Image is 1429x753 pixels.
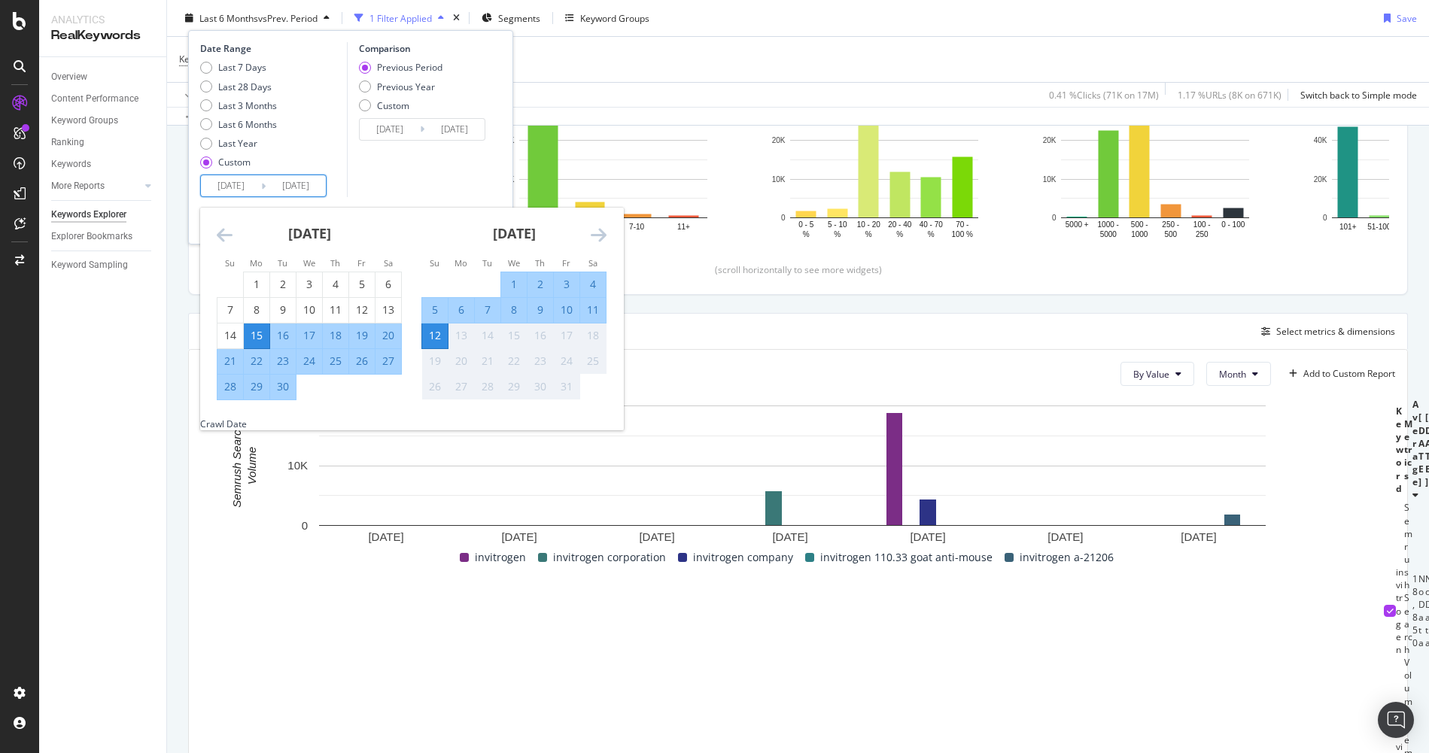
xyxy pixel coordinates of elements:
text: 40 - 70 [920,220,944,229]
text: 100 % [952,230,973,238]
button: Segments [476,6,546,30]
div: Last Year [200,137,277,150]
div: Move forward to switch to the next month. [591,226,607,244]
td: Not available. Wednesday, October 15, 2025 [501,323,528,348]
div: 25 [323,354,348,369]
td: Not available. Tuesday, October 14, 2025 [475,323,501,348]
div: 21 [217,354,243,369]
small: Tu [482,257,492,269]
text: 250 - [1162,220,1179,229]
td: Choose Friday, September 5, 2025 as your check-in date. It’s available. [349,272,375,297]
small: Tu [278,257,287,269]
div: Custom [359,99,442,111]
td: Selected. Friday, October 3, 2025 [554,272,580,297]
a: Keyword Groups [51,113,156,129]
a: More Reports [51,178,141,194]
small: Th [535,257,545,269]
text: 10K [287,460,308,472]
div: 26 [422,379,448,394]
text: 0 [1052,214,1057,222]
text: 500 [1164,230,1177,238]
div: Switch back to Simple mode [1300,88,1417,101]
td: Choose Tuesday, September 2, 2025 as your check-in date. It’s available. [270,272,296,297]
button: By Value [1120,362,1194,386]
text: % [896,230,903,238]
button: Save [1378,6,1417,30]
td: Selected. Saturday, October 11, 2025 [580,297,607,323]
td: Semrush Search Volume [1404,501,1412,720]
span: invitrogen a-21206 [1020,548,1114,566]
div: 18 [323,328,348,343]
small: Su [430,257,439,269]
div: Overview [51,69,87,85]
svg: A chart. [1038,94,1272,240]
div: 23 [528,354,553,369]
div: Date Range [200,42,343,55]
td: Selected. Tuesday, September 30, 2025 [270,374,296,399]
td: Choose Monday, September 1, 2025 as your check-in date. It’s available. [244,272,270,297]
text: 70 - [956,220,968,229]
td: Selected as end date. Sunday, October 12, 2025 [422,323,448,348]
text: 5 - 10 [828,220,847,229]
div: 16 [270,328,296,343]
div: 5 [349,277,375,292]
td: Selected. Wednesday, October 8, 2025 [501,297,528,323]
div: Previous Period [359,61,442,74]
div: 8 [244,302,269,317]
text: 20K [1314,175,1327,184]
text: 0 - 100 [1221,220,1245,229]
div: Crawl Date [200,417,247,430]
td: Selected. Wednesday, September 17, 2025 [296,323,323,348]
div: 19 [349,328,375,343]
td: Not available. Friday, October 24, 2025 [554,348,580,374]
text: [DATE] [1047,531,1083,544]
div: Open Intercom Messenger [1378,702,1414,738]
td: Not available. Sunday, October 19, 2025 [422,348,448,374]
div: 13 [448,328,474,343]
small: Fr [562,257,570,269]
small: Mo [250,257,263,269]
div: Metrics [1404,417,1412,482]
div: Save [1397,11,1417,24]
div: 18 [580,328,606,343]
text: % [865,230,872,238]
div: 15 [244,328,269,343]
span: Last 6 Months [199,11,258,24]
div: 3 [554,277,579,292]
div: 10 [554,302,579,317]
td: Choose Thursday, September 11, 2025 as your check-in date. It’s available. [323,297,349,323]
div: 11 [323,302,348,317]
div: A chart. [496,94,731,240]
td: Not available. Thursday, October 16, 2025 [528,323,554,348]
td: Not available. Thursday, October 30, 2025 [528,374,554,399]
td: Choose Sunday, September 7, 2025 as your check-in date. It’s available. [217,297,244,323]
div: Keywords [51,156,91,172]
small: Sa [588,257,597,269]
td: Not available. Wednesday, October 22, 2025 [501,348,528,374]
div: 5 [422,302,448,317]
div: 29 [501,379,527,394]
text: [DATE] [639,531,674,544]
svg: A chart. [767,94,1002,240]
div: 24 [296,354,322,369]
td: Selected. Thursday, September 18, 2025 [323,323,349,348]
div: Last 6 Months [200,118,277,131]
div: Previous Year [359,80,442,93]
td: Not available. Tuesday, October 28, 2025 [475,374,501,399]
div: 7 [475,302,500,317]
a: Keywords Explorer [51,207,156,223]
td: Selected. Tuesday, September 16, 2025 [270,323,296,348]
span: Segments [498,11,540,24]
text: [DATE] [772,531,807,544]
a: Explorer Bookmarks [51,229,156,244]
td: Not available. Saturday, October 25, 2025 [580,348,607,374]
td: Choose Thursday, September 4, 2025 as your check-in date. It’s available. [323,272,349,297]
span: invitrogen [475,548,526,566]
div: 1.17 % URLs ( 8K on 671K ) [1178,88,1282,101]
div: 20 [448,354,474,369]
div: Last 7 Days [200,61,277,74]
td: Selected. Tuesday, October 7, 2025 [475,297,501,323]
div: Last Year [218,137,257,150]
svg: A chart. [201,398,1384,548]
